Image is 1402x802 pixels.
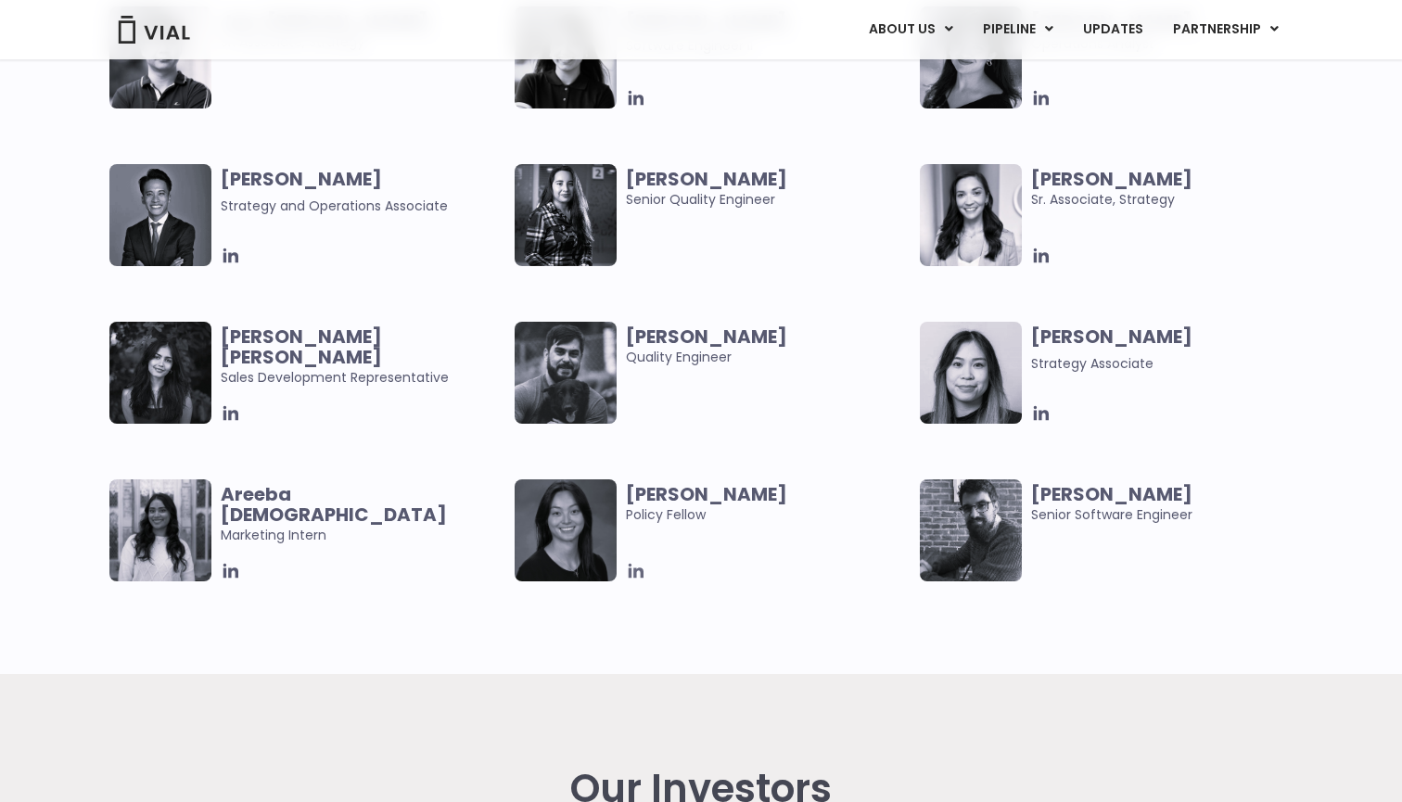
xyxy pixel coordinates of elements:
span: Marketing Intern [221,484,505,545]
b: Areeba [DEMOGRAPHIC_DATA] [221,481,447,528]
span: Senior Software Engineer [1031,484,1316,525]
img: Smiling man named Dugi Surdulli [920,479,1022,581]
b: [PERSON_NAME] [626,481,787,507]
span: Policy Fellow [626,484,911,525]
img: Smiling woman named Harman [109,322,211,424]
span: Senior Quality Engineer [626,169,911,210]
span: Sales Development Representative [221,326,505,388]
b: [PERSON_NAME] [221,166,382,192]
b: [PERSON_NAME] [626,166,787,192]
b: [PERSON_NAME] [1031,166,1192,192]
a: PARTNERSHIPMenu Toggle [1158,14,1294,45]
a: PIPELINEMenu Toggle [968,14,1067,45]
img: Man smiling posing for picture [515,322,617,424]
img: Headshot of smiling man named Urann [109,164,211,266]
span: Strategy and Operations Associate [221,197,448,215]
img: Headshot of smiling woman named Vanessa [920,322,1022,424]
b: [PERSON_NAME] [1031,324,1192,350]
b: [PERSON_NAME] [626,324,787,350]
a: ABOUT USMenu Toggle [854,14,967,45]
b: [PERSON_NAME] [PERSON_NAME] [221,324,382,370]
a: UPDATES [1068,14,1157,45]
img: Smiling woman named Claudia [515,479,617,581]
img: Smiling woman named Areeba [109,479,211,581]
b: [PERSON_NAME] [1031,481,1192,507]
span: Quality Engineer [626,326,911,367]
span: Strategy Associate [1031,354,1153,373]
img: Vial Logo [117,16,191,44]
span: Sr. Associate, Strategy [1031,169,1316,210]
img: Smiling woman named Ana [920,164,1022,266]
